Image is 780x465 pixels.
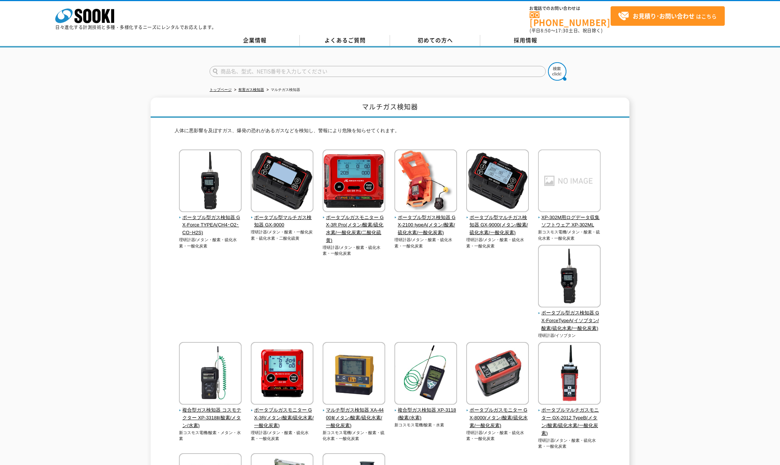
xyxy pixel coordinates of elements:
[538,214,601,229] span: XP-302M用ログデータ収集ソフトウェア XP-302ML
[466,430,529,442] p: 理研計器/メタン・酸素・硫化水素・一酸化炭素
[251,229,314,241] p: 理研計器/メタン・酸素・一酸化炭素・硫化水素・二酸化硫黄
[251,214,314,229] span: ポータブル型マルチガス検知器 GX-9000
[418,36,453,44] span: 初めての方へ
[323,406,386,429] span: マルチ型ガス検知器 XA-4400Ⅱ(メタン/酸素/硫化水素/一酸化炭素)
[538,400,601,437] a: ポータブルマルチガスモニター GX-2012 TypeB(メタン/酸素/硫化水素/一酸化炭素)
[538,406,601,437] span: ポータブルマルチガスモニター GX-2012 TypeB(メタン/酸素/硫化水素/一酸化炭素)
[394,400,457,422] a: 複合型ガス検知器 XP-3118(酸素/水素)
[55,25,217,29] p: 日々進化する計測技術と多種・多様化するニーズにレンタルでお応えします。
[611,6,725,26] a: お見積り･お問い合わせはこちら
[480,35,570,46] a: 採用情報
[538,332,601,339] p: 理研計器/イソブタン
[466,214,529,237] span: ポータブル型マルチガス検知器 GX-9000(メタン/酸素/硫化水素/一酸化炭素)
[251,149,313,214] img: ポータブル型マルチガス検知器 GX-9000
[179,342,242,406] img: 複合型ガス検知器 コスモテクター XP-3318Ⅱ(酸素/メタン/水素)
[633,11,695,20] strong: お見積り･お問い合わせ
[530,27,602,34] span: (平日 ～ 土日、祝日除く)
[323,207,386,244] a: ポータブルガスモニター GX-3R Pro(メタン/酸素/硫化水素/一酸化炭素/二酸化硫黄)
[466,207,529,237] a: ポータブル型マルチガス検知器 GX-9000(メタン/酸素/硫化水素/一酸化炭素)
[238,88,264,92] a: 有害ガス検知器
[466,149,529,214] img: ポータブル型マルチガス検知器 GX-9000(メタン/酸素/硫化水素/一酸化炭素)
[323,244,386,257] p: 理研計器/メタン・酸素・硫化水素・一酸化炭素
[179,237,242,249] p: 理研計器/メタン・酸素・硫化水素・一酸化炭素
[179,430,242,442] p: 新コスモス電機/酸素・メタン・水素
[323,400,386,430] a: マルチ型ガス検知器 XA-4400Ⅱ(メタン/酸素/硫化水素/一酸化炭素)
[394,149,457,214] img: ポータブル型ガス検知器 GX-2100 typeA(メタン/酸素/硫化水素/一酸化炭素)
[394,214,457,237] span: ポータブル型ガス検知器 GX-2100 typeA(メタン/酸素/硫化水素/一酸化炭素)
[251,342,313,406] img: ポータブルガスモニター GX-3R(メタン/酸素/硫化水素/一酸化炭素)
[210,88,232,92] a: トップページ
[390,35,480,46] a: 初めての方へ
[466,400,529,430] a: ポータブルガスモニター GX-8000(メタン/酸素/硫化水素/一酸化炭素)
[265,86,300,94] li: マルチガス検知器
[323,214,386,244] span: ポータブルガスモニター GX-3R Pro(メタン/酸素/硫化水素/一酸化炭素/二酸化硫黄)
[175,127,605,138] p: 人体に悪影響を及ぼすガス、爆発の恐れがあるガスなどを検知し、警報により危険を知らせてくれます。
[466,237,529,249] p: 理研計器/メタン・酸素・硫化水素・一酸化炭素
[538,437,601,450] p: 理研計器/メタン・酸素・硫化水素・一酸化炭素
[555,27,569,34] span: 17:30
[394,237,457,249] p: 理研計器/メタン・酸素・硫化水素・一酸化炭素
[179,400,242,430] a: 複合型ガス検知器 コスモテクター XP-3318Ⅱ(酸素/メタン/水素)
[538,229,601,241] p: 新コスモス電機/メタン・酸素・硫化水素・一酸化炭素
[538,245,601,309] img: ポータブル型ガス検知器 GX-ForceTypeA(イソブタン/酸素/硫化水素/一酸化炭素)
[538,149,601,214] img: XP-302M用ログデータ収集ソフトウェア XP-302ML
[323,149,385,214] img: ポータブルガスモニター GX-3R Pro(メタン/酸素/硫化水素/一酸化炭素/二酸化硫黄)
[323,342,385,406] img: マルチ型ガス検知器 XA-4400Ⅱ(メタン/酸素/硫化水素/一酸化炭素)
[538,309,601,332] span: ポータブル型ガス検知器 GX-ForceTypeA(イソブタン/酸素/硫化水素/一酸化炭素)
[394,207,457,237] a: ポータブル型ガス検知器 GX-2100 typeA(メタン/酸素/硫化水素/一酸化炭素)
[538,303,601,332] a: ポータブル型ガス検知器 GX-ForceTypeA(イソブタン/酸素/硫化水素/一酸化炭素)
[151,98,629,118] h1: マルチガス検知器
[251,207,314,229] a: ポータブル型マルチガス検知器 GX-9000
[394,422,457,428] p: 新コスモス電機/酸素・水素
[251,400,314,430] a: ポータブルガスモニター GX-3R(メタン/酸素/硫化水素/一酸化炭素)
[466,342,529,406] img: ポータブルガスモニター GX-8000(メタン/酸素/硫化水素/一酸化炭素)
[394,406,457,422] span: 複合型ガス検知器 XP-3118(酸素/水素)
[210,35,300,46] a: 企業情報
[210,66,546,77] input: 商品名、型式、NETIS番号を入力してください
[548,62,566,81] img: btn_search.png
[538,342,601,406] img: ポータブルマルチガスモニター GX-2012 TypeB(メタン/酸素/硫化水素/一酸化炭素)
[618,11,717,22] span: はこちら
[530,6,611,11] span: お電話でのお問い合わせは
[251,430,314,442] p: 理研計器/メタン・酸素・硫化水素・一酸化炭素
[179,207,242,237] a: ポータブル型ガス検知器 GX-Force TYPEA(CH4･O2･CO･H2S)
[530,11,611,27] a: [PHONE_NUMBER]
[541,27,551,34] span: 8:50
[300,35,390,46] a: よくあるご質問
[538,207,601,229] a: XP-302M用ログデータ収集ソフトウェア XP-302ML
[251,406,314,429] span: ポータブルガスモニター GX-3R(メタン/酸素/硫化水素/一酸化炭素)
[394,342,457,406] img: 複合型ガス検知器 XP-3118(酸素/水素)
[179,149,242,214] img: ポータブル型ガス検知器 GX-Force TYPEA(CH4･O2･CO･H2S)
[179,406,242,429] span: 複合型ガス検知器 コスモテクター XP-3318Ⅱ(酸素/メタン/水素)
[466,406,529,429] span: ポータブルガスモニター GX-8000(メタン/酸素/硫化水素/一酸化炭素)
[179,214,242,237] span: ポータブル型ガス検知器 GX-Force TYPEA(CH4･O2･CO･H2S)
[323,430,386,442] p: 新コスモス電機/メタン・酸素・硫化水素・一酸化炭素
